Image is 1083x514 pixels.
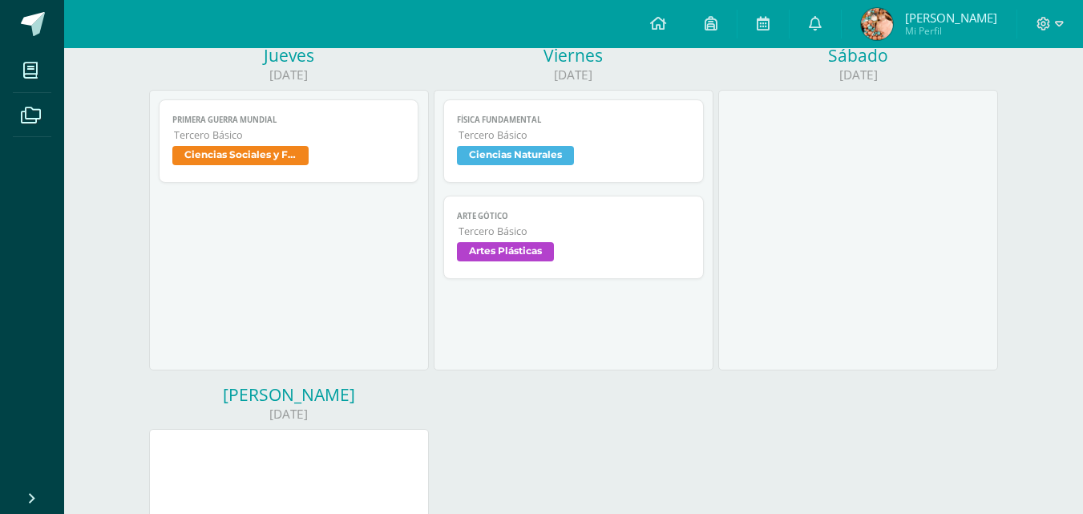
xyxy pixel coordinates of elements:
a: Arte GóticoTercero BásicoArtes Plásticas [443,196,704,279]
div: Jueves [149,44,429,67]
span: Ciencias Naturales [457,146,574,165]
span: [PERSON_NAME] [905,10,997,26]
span: Artes Plásticas [457,242,554,261]
span: Arte Gótico [457,211,690,221]
div: [DATE] [149,406,429,423]
div: [DATE] [149,67,429,83]
span: Física Fundamental [457,115,690,125]
a: Física FundamentalTercero BásicoCiencias Naturales [443,99,704,183]
div: [DATE] [718,67,998,83]
div: [PERSON_NAME] [149,383,429,406]
img: 4199a6295e3407bfa3dde7bf5fb4fb39.png [861,8,893,40]
span: Tercero Básico [174,128,406,142]
span: Tercero Básico [459,225,690,238]
span: Primera guerra mundial [172,115,406,125]
div: Viernes [434,44,713,67]
span: Mi Perfil [905,24,997,38]
div: [DATE] [434,67,713,83]
span: Ciencias Sociales y Formación Ciudadana [172,146,309,165]
a: Primera guerra mundialTercero BásicoCiencias Sociales y Formación Ciudadana [159,99,419,183]
span: Tercero Básico [459,128,690,142]
div: Sábado [718,44,998,67]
